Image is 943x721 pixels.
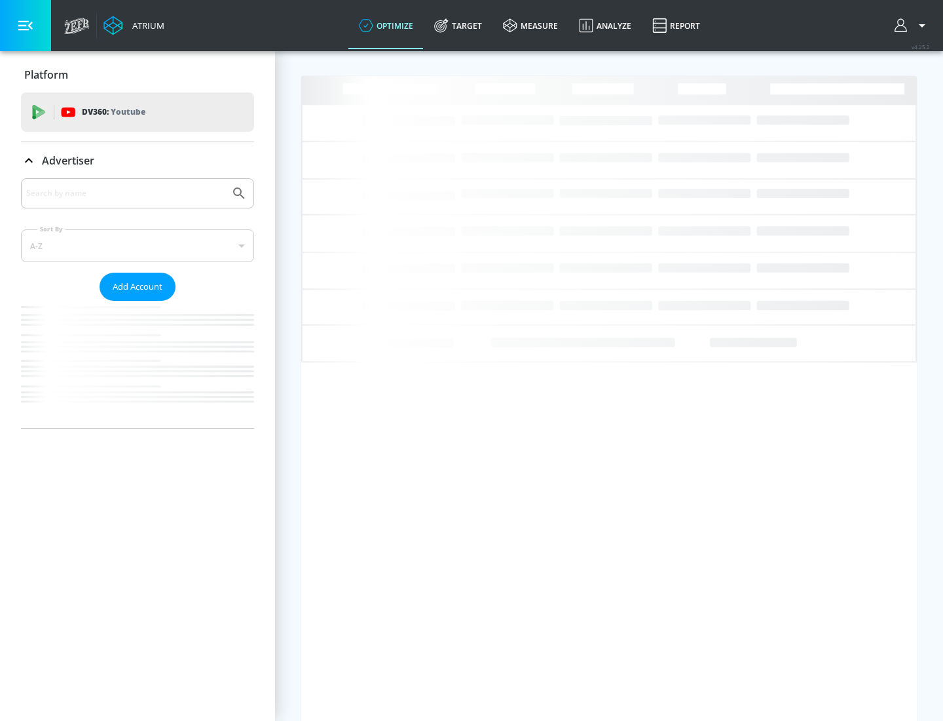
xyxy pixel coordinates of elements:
a: Analyze [568,2,642,49]
span: v 4.25.2 [912,43,930,50]
a: measure [492,2,568,49]
a: Target [424,2,492,49]
a: optimize [348,2,424,49]
p: Youtube [111,105,145,119]
div: Advertiser [21,178,254,428]
a: Report [642,2,711,49]
a: Atrium [103,16,164,35]
button: Add Account [100,273,176,301]
p: Advertiser [42,153,94,168]
div: Platform [21,56,254,93]
div: Atrium [127,20,164,31]
div: DV360: Youtube [21,92,254,132]
nav: list of Advertiser [21,301,254,428]
div: A-Z [21,229,254,262]
div: Advertiser [21,142,254,179]
p: DV360: [82,105,145,119]
span: Add Account [113,279,162,294]
input: Search by name [26,185,225,202]
label: Sort By [37,225,65,233]
p: Platform [24,68,68,82]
